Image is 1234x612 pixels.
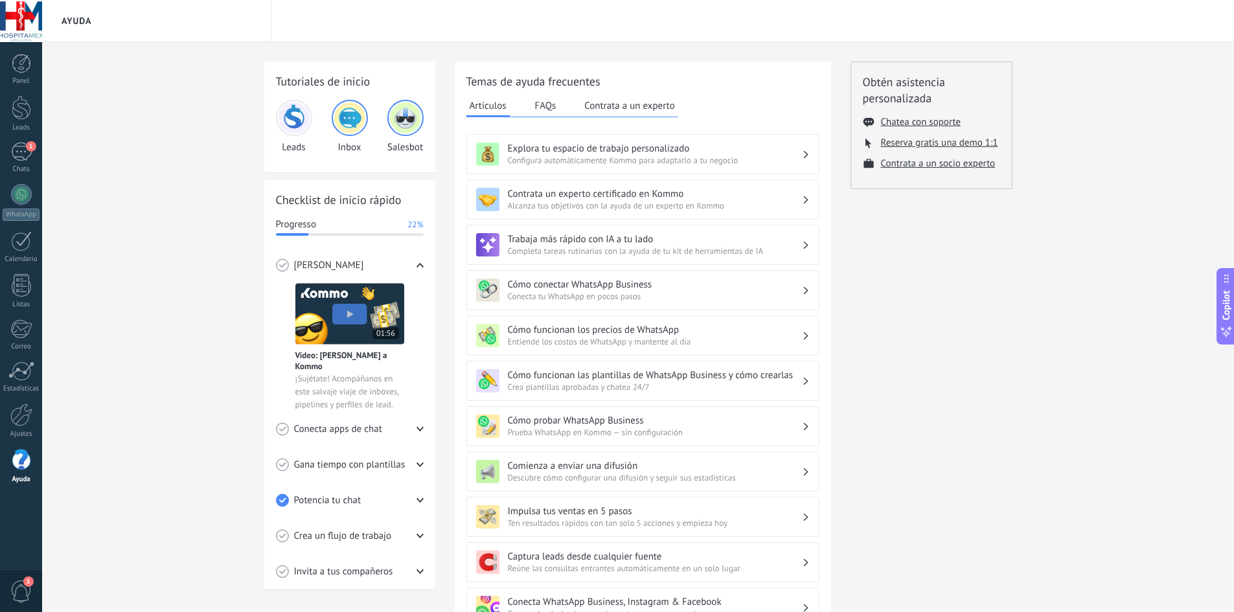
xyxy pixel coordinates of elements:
span: Vídeo: [PERSON_NAME] a Kommo [295,350,404,372]
span: Potencia tu chat [294,494,361,507]
span: Completa tareas rutinarias con la ayuda de tu kit de herramientas de IA [508,245,802,256]
span: 1 [26,141,36,152]
span: Crea un flujo de trabajo [294,530,392,543]
h3: Cómo funcionan los precios de WhatsApp [508,324,802,336]
div: Panel [3,77,40,85]
div: Calendario [3,255,40,264]
h2: Tutoriales de inicio [276,73,424,89]
div: Estadísticas [3,385,40,393]
span: Copilot [1220,290,1233,320]
div: Inbox [332,100,368,153]
span: Gana tiempo con plantillas [294,459,406,471]
button: Reserva gratis una demo 1:1 [881,137,998,149]
h3: Comienza a enviar una difusión [508,460,802,472]
button: Contrata a un socio experto [881,157,996,170]
span: [PERSON_NAME] [294,259,364,272]
h3: Contrata un experto certificado en Kommo [508,188,802,200]
span: Descubre cómo configurar una difusión y seguir sus estadísticas [508,472,802,483]
span: Reúne las consultas entrantes automáticamente en un solo lugar [508,563,802,574]
div: Leads [276,100,312,153]
button: Chatea con soporte [881,116,961,128]
h2: Temas de ayuda frecuentes [466,73,819,89]
span: Invita a tus compañeros [294,565,393,578]
span: Entiende los costos de WhatsApp y mantente al día [508,336,802,347]
div: Leads [3,124,40,132]
div: Chats [3,165,40,174]
span: Crea plantillas aprobadas y chatea 24/7 [508,381,802,392]
h3: Impulsa tus ventas en 5 pasos [508,505,802,517]
span: Configura automáticamente Kommo para adaptarlo a tu negocio [508,155,802,166]
div: Ajustes [3,430,40,438]
h3: Cómo probar WhatsApp Business [508,414,802,427]
button: Artículos [466,96,510,117]
span: Alcanza tus objetivos con la ayuda de un experto en Kommo [508,200,802,211]
h2: Checklist de inicio rápido [276,192,424,208]
button: FAQs [532,96,560,115]
span: Ten resultados rápidos con tan solo 5 acciones y empieza hoy [508,517,802,528]
h3: Cómo funcionan las plantillas de WhatsApp Business y cómo crearlas [508,369,802,381]
span: Conecta apps de chat [294,423,382,436]
h3: Trabaja más rápido con IA a tu lado [508,233,802,245]
span: ¡Sujétate! Acompáñanos en este salvaje viaje de inboxes, pipelines y perfiles de lead. [295,372,404,411]
span: 1 [23,576,34,587]
div: Salesbot [387,100,424,153]
h3: Conecta WhatsApp Business, Instagram & Facebook [508,596,802,608]
h2: Obtén asistencia personalizada [863,74,1000,106]
div: Listas [3,300,40,309]
span: 22% [407,218,423,231]
div: WhatsApp [3,209,40,221]
span: Prueba WhatsApp en Kommo — sin configuración [508,427,802,438]
button: Contrata a un experto [581,96,678,115]
img: Meet video [295,283,404,345]
span: Progresso [276,218,316,231]
h3: Captura leads desde cualquier fuente [508,550,802,563]
h3: Explora tu espacio de trabajo personalizado [508,142,802,155]
span: Conecta tu WhatsApp en pocos pasos [508,291,802,302]
div: Ayuda [3,475,40,484]
h3: Cómo conectar WhatsApp Business [508,278,802,291]
div: Correo [3,343,40,351]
